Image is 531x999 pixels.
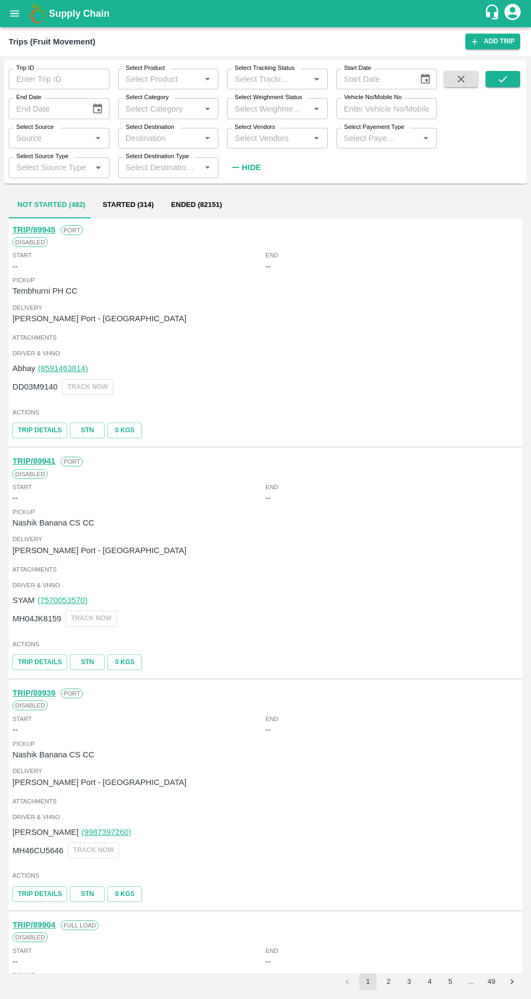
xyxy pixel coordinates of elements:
a: STN [70,886,105,902]
label: Select Destination [126,123,174,132]
p: Nashik Banana CS CC [12,517,519,529]
span: Delivery [12,303,519,313]
button: Ended (82151) [163,192,231,218]
nav: pagination navigation [337,973,522,990]
a: TRIP/89941 [12,457,55,465]
span: Attachments [12,796,519,806]
p: [PERSON_NAME] Port - [GEOGRAPHIC_DATA] [12,544,519,556]
input: Select Source Type [12,160,88,174]
input: Start Date [336,69,411,89]
div: -- [12,261,18,273]
span: Start [12,714,31,724]
p: DD03M9140 [12,381,57,393]
span: End [265,482,279,492]
label: Select Source Type [16,152,68,161]
button: page 1 [359,973,377,990]
button: Go to page 4 [421,973,438,990]
a: TRIP/89939 [12,689,55,697]
input: Select Tracking Status [230,72,293,86]
button: Go to page 2 [380,973,397,990]
input: Select Payement Type [340,131,402,145]
button: Go to page 49 [483,973,500,990]
a: Trip Details [12,886,67,902]
span: Driver & VHNo [12,812,519,822]
label: Trip ID [16,64,34,73]
button: 0 Kgs [107,654,142,670]
span: Driver & VHNo [12,580,519,590]
a: Supply Chain [49,6,484,21]
span: Actions [12,407,519,417]
span: Driver & VHNo [12,348,519,358]
a: (9987397260) [81,828,131,836]
div: account of current user [503,2,522,25]
button: Open [309,102,323,116]
input: End Date [9,98,83,119]
span: Full Load [61,920,99,930]
div: -- [12,956,18,968]
button: Open [91,160,105,174]
a: TRIP/89945 [12,225,55,234]
button: Go to page 5 [442,973,459,990]
span: End [265,714,279,724]
input: Select Product [121,72,198,86]
label: End Date [16,93,41,102]
button: Started (314) [94,192,162,218]
span: Disabled [12,700,48,710]
span: Disabled [12,469,48,479]
span: Port [61,689,83,698]
label: Select Weighment Status [235,93,302,102]
span: End [265,250,279,260]
img: logo [27,3,49,24]
span: Pickup [12,970,519,980]
div: -- [265,956,271,968]
div: -- [265,724,271,736]
p: Nashik Banana CS CC [12,749,519,761]
label: Select Destination Type [126,152,189,161]
span: Disabled [12,932,48,942]
span: Actions [12,871,519,880]
button: Go to next page [503,973,521,990]
p: Tembhurni PH CC [12,285,519,297]
a: (8591463814) [38,364,88,373]
span: Attachments [12,333,519,342]
input: Enter Trip ID [9,69,109,89]
p: MH04JK8159 [12,613,61,625]
span: SYAM [12,596,35,605]
span: Delivery [12,534,519,544]
label: Select Vendors [235,123,275,132]
label: Select Payement Type [344,123,404,132]
button: Choose date [415,69,436,89]
button: Open [200,160,215,174]
button: Open [309,131,323,145]
span: Actions [12,639,519,649]
span: Attachments [12,565,519,574]
button: Open [419,131,433,145]
label: Select Product [126,64,165,73]
input: Select Vendors [230,131,307,145]
button: Open [200,131,215,145]
a: (7570053570) [37,596,87,605]
div: -- [12,492,18,504]
button: Open [91,131,105,145]
a: STN [70,423,105,438]
span: Pickup [12,275,519,285]
span: End [265,946,279,956]
span: [PERSON_NAME] [12,828,79,836]
div: -- [265,261,271,273]
button: Not Started (482) [9,192,94,218]
input: Select Destination Type [121,160,198,174]
p: MH46CU5646 [12,845,63,857]
label: Start Date [344,64,371,73]
label: Select Category [126,93,169,102]
span: Port [61,457,83,466]
span: Port [61,225,83,235]
button: Open [200,102,215,116]
span: Start [12,250,31,260]
input: Select Category [121,101,198,115]
div: … [462,977,480,987]
button: Open [309,72,323,86]
span: Start [12,946,31,956]
button: Open [200,72,215,86]
span: Pickup [12,739,519,749]
span: Disabled [12,237,48,247]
